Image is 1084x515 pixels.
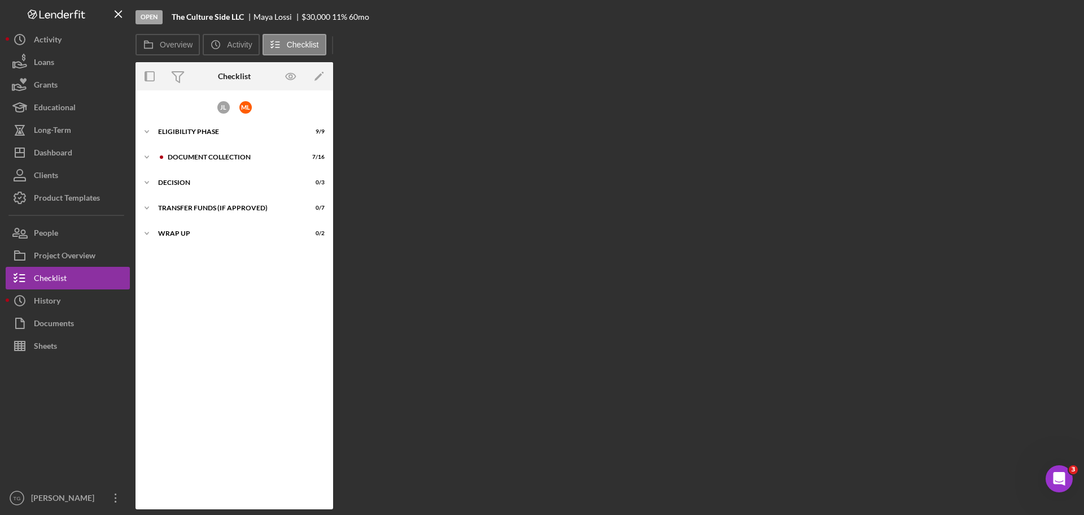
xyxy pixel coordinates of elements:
[239,101,252,114] div: M L
[6,187,130,209] button: Product Templates
[34,73,58,99] div: Grants
[34,335,57,360] div: Sheets
[158,230,296,237] div: Wrap Up
[34,51,54,76] div: Loans
[6,51,130,73] button: Loans
[6,222,130,244] button: People
[203,34,259,55] button: Activity
[301,12,330,21] span: $30,000
[158,205,296,211] div: Transfer Funds (If Approved)
[304,179,325,186] div: 0 / 3
[34,164,58,189] div: Clients
[6,335,130,357] button: Sheets
[332,12,347,21] div: 11 %
[217,101,230,114] div: J L
[6,164,130,187] button: Clients
[304,205,325,211] div: 0 / 7
[287,40,319,49] label: Checklist
[349,12,369,21] div: 60 mo
[6,73,130,96] button: Grants
[135,10,163,24] div: Open
[6,119,130,141] button: Long-Term
[6,289,130,312] button: History
[263,34,326,55] button: Checklist
[34,289,60,315] div: History
[304,128,325,135] div: 9 / 9
[34,267,67,292] div: Checklist
[6,28,130,51] button: Activity
[6,487,130,509] button: TG[PERSON_NAME]
[168,154,296,161] div: Document Collection
[13,495,20,501] text: TG
[34,312,74,337] div: Documents
[34,141,72,167] div: Dashboard
[218,72,251,81] div: Checklist
[227,40,252,49] label: Activity
[6,96,130,119] button: Educational
[158,179,296,186] div: Decision
[34,96,76,122] div: Educational
[304,230,325,237] div: 0 / 2
[6,267,130,289] button: Checklist
[172,12,244,21] b: The Culture Side LLC
[6,244,130,267] button: Project Overview
[6,141,130,164] button: Dashboard
[253,12,301,21] div: Maya Lossi
[160,40,193,49] label: Overview
[34,28,62,54] div: Activity
[34,222,58,247] div: People
[34,187,100,212] div: Product Templates
[34,244,95,270] div: Project Overview
[1069,465,1078,474] span: 3
[158,128,296,135] div: Eligibility Phase
[1046,465,1073,492] iframe: Intercom live chat
[6,312,130,335] button: Documents
[135,34,200,55] button: Overview
[28,487,102,512] div: [PERSON_NAME]
[304,154,325,161] div: 7 / 16
[34,119,71,144] div: Long-Term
